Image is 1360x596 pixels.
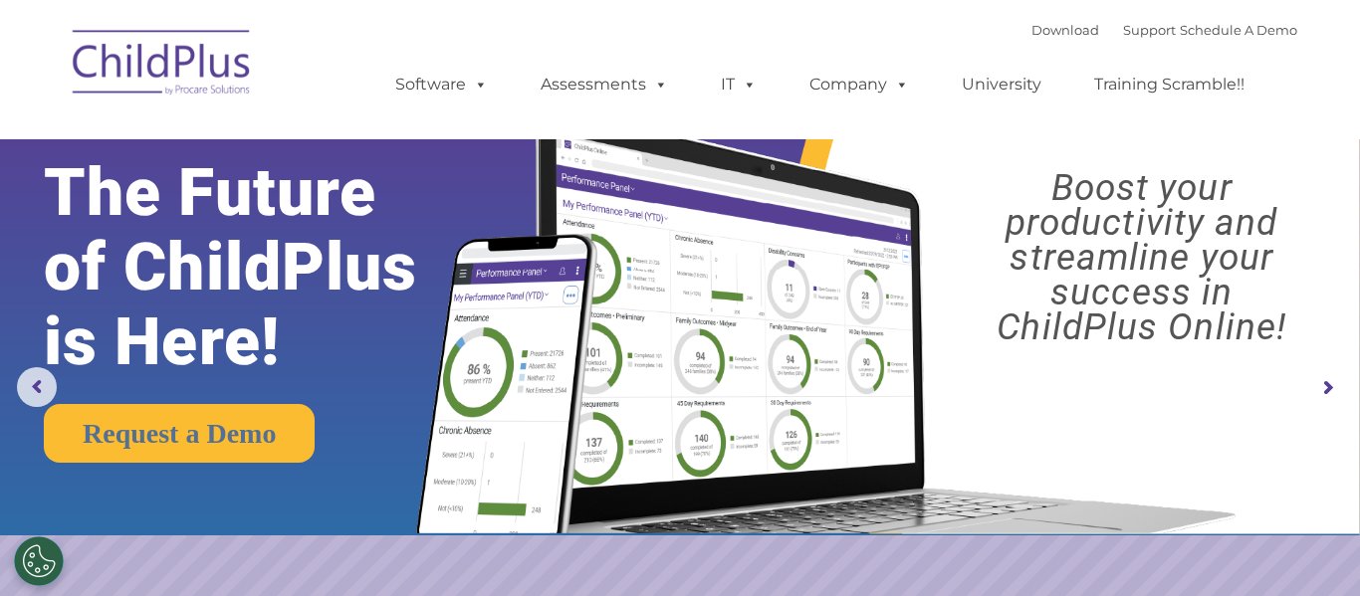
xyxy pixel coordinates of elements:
[63,16,262,115] img: ChildPlus by Procare Solutions
[44,404,315,463] a: Request a Demo
[1123,22,1176,38] a: Support
[940,170,1343,344] rs-layer: Boost your productivity and streamline your success in ChildPlus Online!
[277,213,361,228] span: Phone number
[701,65,777,104] a: IT
[277,131,338,146] span: Last name
[44,155,478,379] rs-layer: The Future of ChildPlus is Here!
[1031,22,1099,38] a: Download
[14,536,64,586] button: Cookies Settings
[521,65,688,104] a: Assessments
[1180,22,1297,38] a: Schedule A Demo
[375,65,508,104] a: Software
[1031,22,1297,38] font: |
[1074,65,1264,104] a: Training Scramble!!
[790,65,929,104] a: Company
[942,65,1061,104] a: University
